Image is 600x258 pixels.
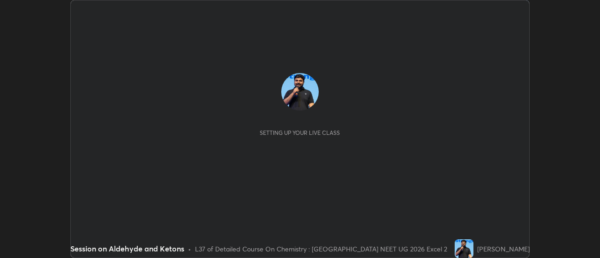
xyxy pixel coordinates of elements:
[260,129,340,136] div: Setting up your live class
[188,244,191,254] div: •
[477,244,530,254] div: [PERSON_NAME]
[195,244,447,254] div: L37 of Detailed Course On Chemistry : [GEOGRAPHIC_DATA] NEET UG 2026 Excel 2
[281,73,319,111] img: 923bd58323b842618b613ca619627065.jpg
[70,243,184,254] div: Session on Aldehyde and Ketons
[455,239,473,258] img: 923bd58323b842618b613ca619627065.jpg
